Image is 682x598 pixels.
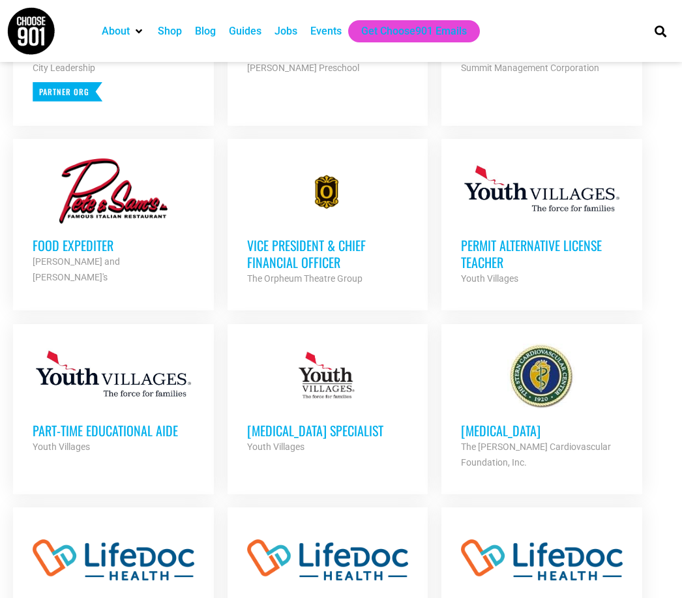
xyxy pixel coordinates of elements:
[195,23,216,39] a: Blog
[247,273,363,284] strong: The Orpheum Theatre Group
[158,23,182,39] a: Shop
[228,139,428,306] a: Vice President & Chief Financial Officer The Orpheum Theatre Group
[247,422,409,439] h3: [MEDICAL_DATA] Specialist
[461,273,518,284] strong: Youth Villages
[461,63,599,73] strong: Summit Management Corporation
[33,256,120,282] strong: [PERSON_NAME] and [PERSON_NAME]'s
[650,20,672,42] div: Search
[441,324,642,490] a: [MEDICAL_DATA] The [PERSON_NAME] Cardiovascular Foundation, Inc.
[33,441,90,452] strong: Youth Villages
[310,23,342,39] a: Events
[95,20,151,42] div: About
[247,63,359,73] strong: [PERSON_NAME] Preschool
[228,324,428,474] a: [MEDICAL_DATA] Specialist Youth Villages
[95,20,637,42] nav: Main nav
[33,82,102,102] p: Partner Org
[33,422,194,439] h3: Part-Time Educational Aide
[102,23,130,39] a: About
[247,237,409,271] h3: Vice President & Chief Financial Officer
[247,441,304,452] strong: Youth Villages
[461,441,611,468] strong: The [PERSON_NAME] Cardiovascular Foundation, Inc.
[13,139,214,305] a: Food Expediter [PERSON_NAME] and [PERSON_NAME]'s
[13,324,214,474] a: Part-Time Educational Aide Youth Villages
[361,23,467,39] a: Get Choose901 Emails
[461,237,623,271] h3: Permit Alternative License Teacher
[229,23,261,39] a: Guides
[461,422,623,439] h3: [MEDICAL_DATA]
[274,23,297,39] a: Jobs
[441,139,642,306] a: Permit Alternative License Teacher Youth Villages
[33,237,194,254] h3: Food Expediter
[33,63,95,73] strong: City Leadership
